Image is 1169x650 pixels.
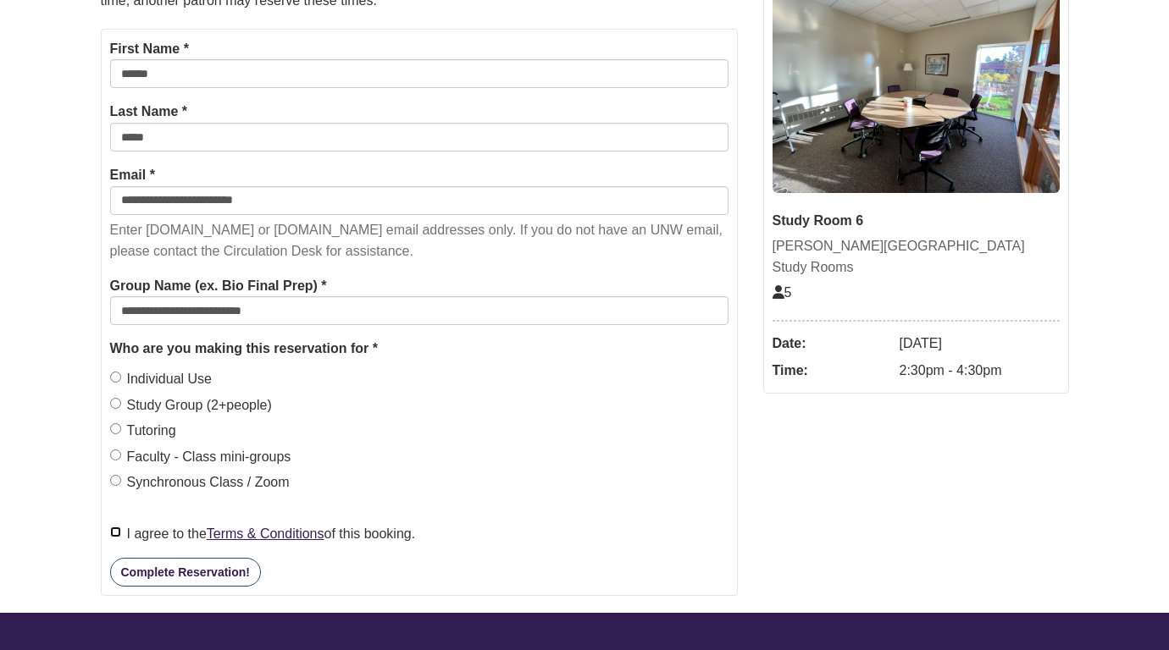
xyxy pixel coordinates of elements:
[773,235,1060,278] div: [PERSON_NAME][GEOGRAPHIC_DATA] Study Rooms
[110,526,121,537] input: I agree to theTerms & Conditionsof this booking.
[110,449,121,460] input: Faculty - Class mini-groups
[110,368,213,390] label: Individual Use
[900,357,1060,384] dd: 2:30pm - 4:30pm
[900,330,1060,357] dd: [DATE]
[110,338,729,360] legend: Who are you making this reservation for *
[110,164,155,186] label: Email *
[773,330,891,357] dt: Date:
[110,558,261,587] button: Complete Reservation!
[110,471,290,493] label: Synchronous Class / Zoom
[773,210,1060,232] div: Study Room 6
[110,101,188,123] label: Last Name *
[110,475,121,486] input: Synchronous Class / Zoom
[110,523,416,545] label: I agree to the of this booking.
[110,446,291,468] label: Faculty - Class mini-groups
[110,372,121,383] input: Individual Use
[110,394,272,416] label: Study Group (2+people)
[110,219,729,262] p: Enter [DOMAIN_NAME] or [DOMAIN_NAME] email addresses only. If you do not have an UNW email, pleas...
[110,423,121,434] input: Tutoring
[110,38,189,60] label: First Name *
[207,526,324,541] a: Terms & Conditions
[773,285,792,300] span: The capacity of this space
[110,275,327,297] label: Group Name (ex. Bio Final Prep) *
[110,420,176,442] label: Tutoring
[110,398,121,409] input: Study Group (2+people)
[773,357,891,384] dt: Time:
